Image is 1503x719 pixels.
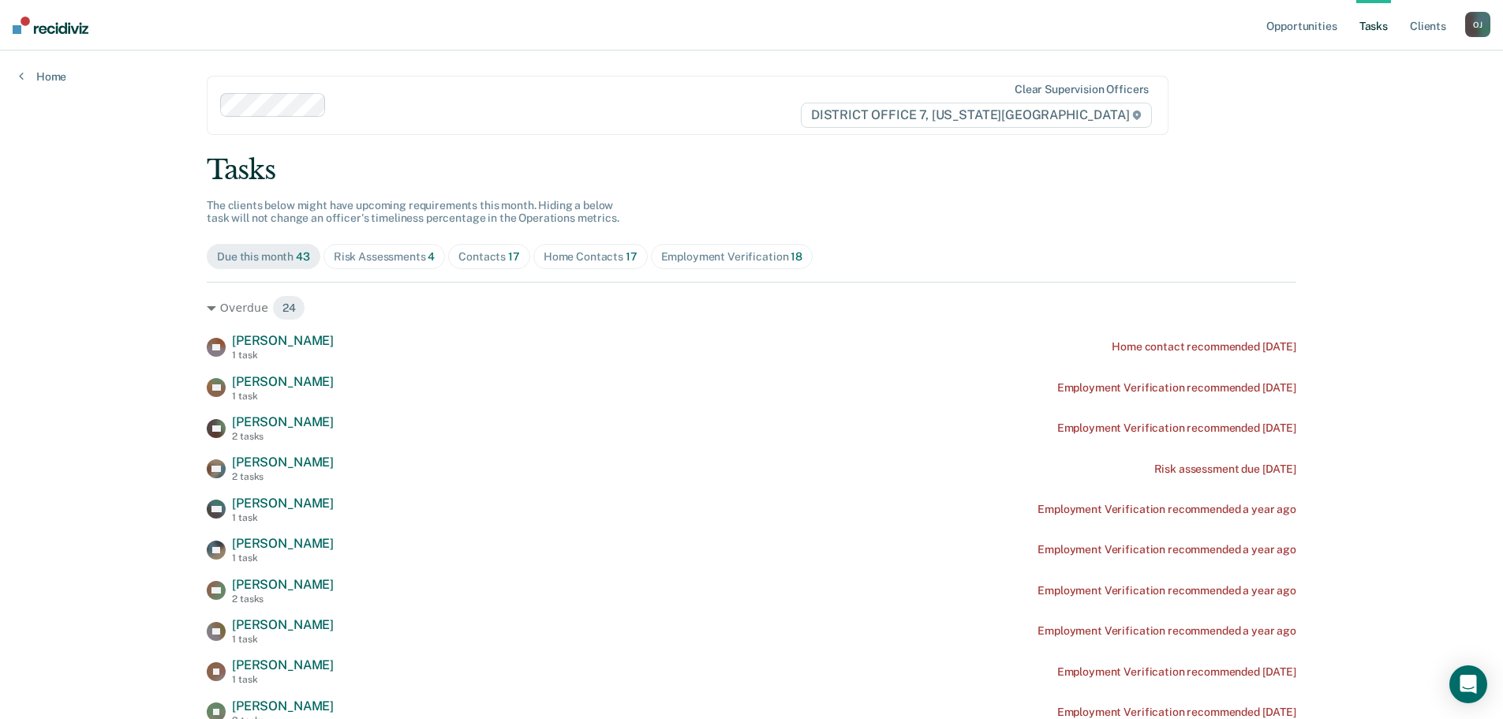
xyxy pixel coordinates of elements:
span: 17 [508,250,520,263]
div: Home contact recommended [DATE] [1112,340,1296,354]
div: Employment Verification recommended [DATE] [1057,665,1296,679]
span: The clients below might have upcoming requirements this month. Hiding a below task will not chang... [207,199,619,225]
span: 17 [626,250,637,263]
div: Employment Verification recommended a year ago [1038,624,1296,638]
button: OJ [1465,12,1490,37]
div: 1 task [232,674,334,685]
div: Due this month [217,250,310,264]
span: [PERSON_NAME] [232,657,334,672]
div: 1 task [232,552,334,564]
span: [PERSON_NAME] [232,577,334,592]
div: Overdue 24 [207,295,1296,320]
div: Contacts [458,250,520,264]
span: [PERSON_NAME] [232,496,334,511]
span: [PERSON_NAME] [232,374,334,389]
a: Home [19,69,66,84]
div: Employment Verification [661,250,802,264]
span: [PERSON_NAME] [232,455,334,470]
div: O J [1465,12,1490,37]
div: 2 tasks [232,471,334,482]
div: Home Contacts [544,250,637,264]
span: 24 [272,295,306,320]
div: Clear supervision officers [1015,83,1149,96]
div: Employment Verification recommended [DATE] [1057,381,1296,395]
div: Employment Verification recommended a year ago [1038,543,1296,556]
span: [PERSON_NAME] [232,333,334,348]
span: [PERSON_NAME] [232,536,334,551]
span: 4 [428,250,435,263]
div: 2 tasks [232,594,334,605]
div: Open Intercom Messenger [1449,665,1487,703]
span: DISTRICT OFFICE 7, [US_STATE][GEOGRAPHIC_DATA] [801,103,1152,128]
div: 2 tasks [232,431,334,442]
div: 1 task [232,512,334,523]
div: Risk assessment due [DATE] [1154,462,1296,476]
div: Risk Assessments [334,250,436,264]
div: Employment Verification recommended a year ago [1038,503,1296,516]
span: [PERSON_NAME] [232,698,334,713]
span: 18 [791,250,802,263]
div: 1 task [232,391,334,402]
span: [PERSON_NAME] [232,617,334,632]
img: Recidiviz [13,17,88,34]
div: Tasks [207,154,1296,186]
span: 43 [296,250,310,263]
div: 1 task [232,350,334,361]
div: Employment Verification recommended [DATE] [1057,421,1296,435]
div: Employment Verification recommended [DATE] [1057,706,1296,719]
div: Employment Verification recommended a year ago [1038,584,1296,597]
span: [PERSON_NAME] [232,414,334,429]
div: 1 task [232,634,334,645]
